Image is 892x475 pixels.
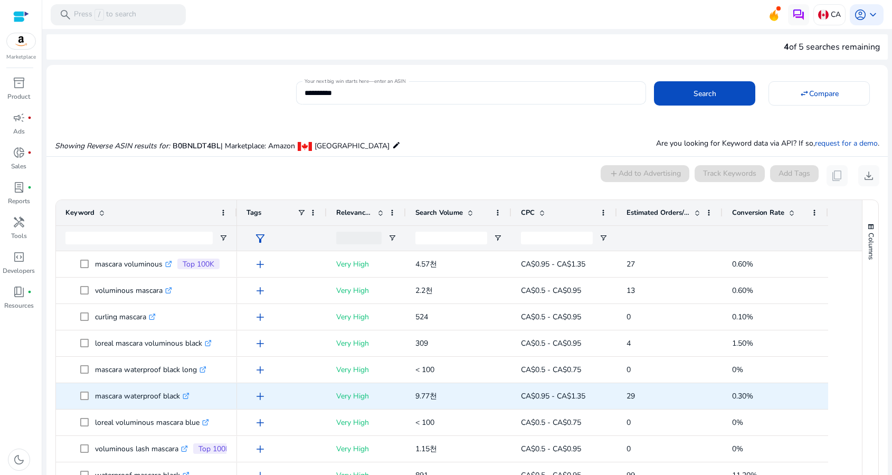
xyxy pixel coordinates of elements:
[65,232,213,244] input: Keyword Filter Input
[13,77,25,89] span: inventory_2
[521,417,581,427] span: CA$0.5 - CA$0.75
[415,232,487,244] input: Search Volume Filter Input
[415,391,437,401] span: 9.77천
[8,196,30,206] p: Reports
[13,181,25,194] span: lab_profile
[336,280,396,301] p: Very High
[336,359,396,381] p: Very High
[336,412,396,433] p: Very High
[494,234,502,242] button: Open Filter Menu
[219,234,227,242] button: Open Filter Menu
[11,231,27,241] p: Tools
[254,284,267,297] span: add
[521,338,581,348] span: CA$0.5 - CA$0.95
[521,444,581,454] span: CA$0.5 - CA$0.95
[627,391,635,401] span: 29
[627,444,631,454] span: 0
[95,438,188,460] p: voluminous lash mascara
[254,311,267,324] span: add
[732,391,753,401] span: 0.30%
[254,416,267,429] span: add
[315,141,390,151] span: [GEOGRAPHIC_DATA]
[627,259,635,269] span: 27
[694,88,716,99] span: Search
[415,208,463,217] span: Search Volume
[254,443,267,455] span: add
[198,443,230,455] p: Top 100K
[13,146,25,159] span: donut_small
[732,365,743,375] span: 0%
[7,33,35,49] img: amazon.svg
[732,208,784,217] span: Conversion Rate
[732,444,743,454] span: 0%
[858,165,879,186] button: download
[6,53,36,61] p: Marketplace
[732,417,743,427] span: 0%
[815,138,878,148] a: request for a demo
[862,169,875,182] span: download
[4,301,34,310] p: Resources
[654,81,755,106] button: Search
[13,127,25,136] p: Ads
[336,306,396,328] p: Very High
[521,286,581,296] span: CA$0.5 - CA$0.95
[336,208,373,217] span: Relevance Score
[74,9,136,21] p: Press to search
[599,234,608,242] button: Open Filter Menu
[521,312,581,322] span: CA$0.5 - CA$0.95
[336,385,396,407] p: Very High
[254,232,267,245] span: filter_alt
[415,338,428,348] span: 309
[809,88,839,99] span: Compare
[627,417,631,427] span: 0
[627,338,631,348] span: 4
[866,233,876,260] span: Columns
[221,141,295,151] span: | Marketplace: Amazon
[183,259,214,270] p: Top 100K
[627,312,631,322] span: 0
[13,286,25,298] span: book_4
[415,312,428,322] span: 524
[415,259,437,269] span: 4.57천
[7,92,30,101] p: Product
[415,286,433,296] span: 2.2천
[732,259,753,269] span: 0.60%
[521,391,585,401] span: CA$0.95 - CA$1.35
[627,286,635,296] span: 13
[246,208,261,217] span: Tags
[13,111,25,124] span: campaign
[732,286,753,296] span: 0.60%
[521,259,585,269] span: CA$0.95 - CA$1.35
[254,390,267,403] span: add
[95,280,172,301] p: voluminous mascara
[254,364,267,376] span: add
[65,208,94,217] span: Keyword
[521,208,535,217] span: CPC
[521,232,593,244] input: CPC Filter Input
[305,78,405,85] mat-label: Your next big win starts here—enter an ASIN
[11,161,26,171] p: Sales
[415,444,437,454] span: 1.15천
[27,185,32,189] span: fiber_manual_record
[3,266,35,275] p: Developers
[173,141,221,151] span: B0BNLDT4BL
[784,41,880,53] div: of 5 searches remaining
[732,312,753,322] span: 0.10%
[13,453,25,466] span: dark_mode
[521,365,581,375] span: CA$0.5 - CA$0.75
[854,8,867,21] span: account_circle
[627,208,690,217] span: Estimated Orders/Month
[95,306,156,328] p: curling mascara
[831,5,841,24] p: CA
[336,438,396,460] p: Very High
[415,365,434,375] span: < 100
[27,290,32,294] span: fiber_manual_record
[95,253,172,275] p: mascara voluminous
[95,332,212,354] p: loreal mascara voluminous black
[254,258,267,271] span: add
[392,139,401,151] mat-icon: edit
[94,9,104,21] span: /
[254,337,267,350] span: add
[59,8,72,21] span: search
[867,8,879,21] span: keyboard_arrow_down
